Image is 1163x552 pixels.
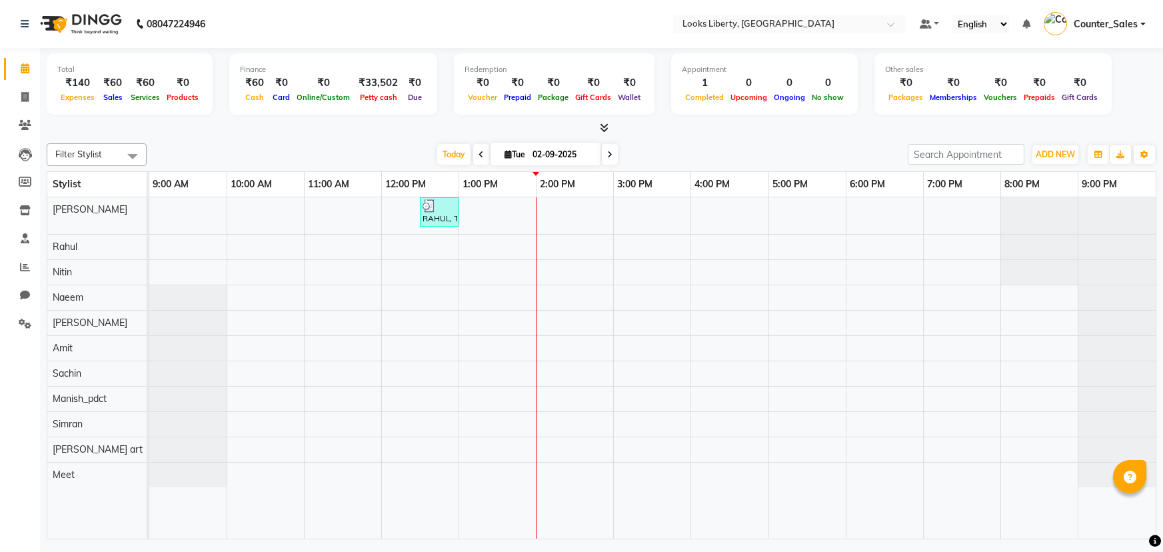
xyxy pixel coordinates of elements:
span: Prepaid [501,93,535,102]
span: Petty cash [357,93,401,102]
div: Total [57,64,202,75]
div: ₹0 [980,75,1020,91]
span: Voucher [465,93,501,102]
span: Products [163,93,202,102]
div: Appointment [682,64,847,75]
img: Counter_Sales [1044,12,1067,35]
div: ₹0 [293,75,353,91]
span: [PERSON_NAME] [53,203,127,215]
span: Counter_Sales [1074,17,1138,31]
div: ₹60 [98,75,127,91]
div: Finance [240,64,427,75]
span: Today [437,144,471,165]
div: ₹0 [465,75,501,91]
div: ₹0 [1058,75,1101,91]
div: 0 [770,75,808,91]
span: Cash [242,93,267,102]
a: 8:00 PM [1001,175,1043,194]
a: 7:00 PM [924,175,966,194]
a: 1:00 PM [459,175,501,194]
span: Completed [682,93,727,102]
a: 3:00 PM [614,175,656,194]
img: logo [34,5,125,43]
span: Amit [53,342,73,354]
a: 12:00 PM [382,175,429,194]
span: Vouchers [980,93,1020,102]
div: ₹0 [1020,75,1058,91]
a: 9:00 AM [149,175,192,194]
div: ₹0 [535,75,572,91]
div: 1 [682,75,727,91]
span: Sales [100,93,126,102]
input: 2025-09-02 [529,145,595,165]
div: ₹0 [572,75,614,91]
span: Prepaids [1020,93,1058,102]
a: 5:00 PM [769,175,811,194]
span: Gift Cards [1058,93,1101,102]
span: Tue [501,149,529,159]
span: Meet [53,469,75,481]
a: 9:00 PM [1078,175,1120,194]
span: Memberships [926,93,980,102]
span: Online/Custom [293,93,353,102]
span: ADD NEW [1036,149,1075,159]
b: 08047224946 [147,5,205,43]
span: Expenses [57,93,98,102]
div: ₹60 [240,75,269,91]
a: 4:00 PM [691,175,733,194]
div: ₹0 [403,75,427,91]
div: ₹0 [269,75,293,91]
span: Rahul [53,241,77,253]
span: Stylist [53,178,81,190]
a: 11:00 AM [305,175,353,194]
div: Redemption [465,64,644,75]
span: No show [808,93,847,102]
div: ₹0 [163,75,202,91]
div: 0 [808,75,847,91]
div: 0 [727,75,770,91]
span: Simran [53,418,83,430]
div: Other sales [885,64,1101,75]
iframe: chat widget [1107,499,1150,539]
span: Wallet [614,93,644,102]
a: 6:00 PM [846,175,888,194]
button: ADD NEW [1032,145,1078,164]
div: RAHUL, TK01, 12:30 PM-01:00 PM, Eyebrows (₹200) [421,199,457,225]
div: ₹33,502 [353,75,403,91]
span: Ongoing [770,93,808,102]
span: [PERSON_NAME] [53,317,127,329]
span: Filter Stylist [55,149,102,159]
div: ₹0 [614,75,644,91]
span: Packages [885,93,926,102]
div: ₹60 [127,75,163,91]
span: Package [535,93,572,102]
span: Sachin [53,367,81,379]
div: ₹140 [57,75,98,91]
a: 2:00 PM [537,175,579,194]
span: Upcoming [727,93,770,102]
div: ₹0 [926,75,980,91]
span: Services [127,93,163,102]
span: Naeem [53,291,83,303]
span: [PERSON_NAME] art [53,443,143,455]
span: Due [405,93,425,102]
div: ₹0 [501,75,535,91]
span: Nitin [53,266,72,278]
span: Gift Cards [572,93,614,102]
span: Card [269,93,293,102]
span: Manish_pdct [53,393,107,405]
input: Search Appointment [908,144,1024,165]
a: 10:00 AM [227,175,275,194]
div: ₹0 [885,75,926,91]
